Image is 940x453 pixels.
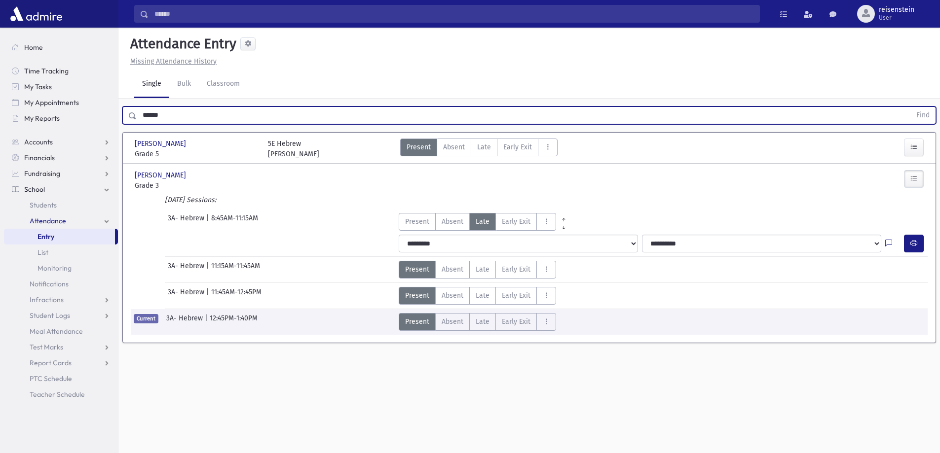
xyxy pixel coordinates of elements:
[442,264,463,275] span: Absent
[476,316,489,327] span: Late
[910,107,936,124] button: Find
[405,290,429,301] span: Present
[149,5,759,23] input: Search
[38,264,72,273] span: Monitoring
[4,244,118,260] a: List
[4,276,118,292] a: Notifications
[210,313,258,331] span: 12:45PM-1:40PM
[4,150,118,166] a: Financials
[168,287,206,305] span: 3A- Hebrew
[476,216,489,227] span: Late
[405,264,429,275] span: Present
[24,114,60,123] span: My Reports
[442,316,463,327] span: Absent
[4,134,118,150] a: Accounts
[130,57,217,66] u: Missing Attendance History
[4,181,118,197] a: School
[399,261,556,279] div: AttTypes
[502,216,530,227] span: Early Exit
[30,358,72,367] span: Report Cards
[405,316,429,327] span: Present
[4,166,118,181] a: Fundraising
[206,213,211,231] span: |
[24,169,60,178] span: Fundraising
[30,201,57,209] span: Students
[24,82,52,91] span: My Tasks
[168,213,206,231] span: 3A- Hebrew
[30,216,66,225] span: Attendance
[135,180,258,191] span: Grade 3
[4,213,118,229] a: Attendance
[879,6,914,14] span: reisenstein
[169,70,199,98] a: Bulk
[399,213,571,231] div: AttTypes
[4,308,118,323] a: Student Logs
[168,261,206,279] span: 3A- Hebrew
[135,139,188,149] span: [PERSON_NAME]
[38,232,54,241] span: Entry
[24,138,53,146] span: Accounts
[4,79,118,95] a: My Tasks
[476,264,489,275] span: Late
[502,290,530,301] span: Early Exit
[556,213,571,221] a: All Prior
[4,323,118,339] a: Meal Attendance
[126,57,217,66] a: Missing Attendance History
[4,355,118,371] a: Report Cards
[135,170,188,180] span: [PERSON_NAME]
[443,142,465,152] span: Absent
[30,295,64,304] span: Infractions
[166,313,205,331] span: 3A- Hebrew
[205,313,210,331] span: |
[134,314,158,323] span: Current
[4,63,118,79] a: Time Tracking
[503,142,532,152] span: Early Exit
[502,264,530,275] span: Early Exit
[268,139,319,159] div: 5E Hebrew [PERSON_NAME]
[135,149,258,159] span: Grade 5
[165,196,216,204] i: [DATE] Sessions:
[211,213,258,231] span: 8:45AM-11:15AM
[211,261,260,279] span: 11:15AM-11:45AM
[879,14,914,22] span: User
[206,261,211,279] span: |
[476,290,489,301] span: Late
[24,98,79,107] span: My Appointments
[211,287,262,305] span: 11:45AM-12:45PM
[477,142,491,152] span: Late
[399,287,556,305] div: AttTypes
[30,343,63,351] span: Test Marks
[199,70,248,98] a: Classroom
[442,216,463,227] span: Absent
[126,35,236,52] h5: Attendance Entry
[4,339,118,355] a: Test Marks
[4,39,118,55] a: Home
[399,313,556,331] div: AttTypes
[4,110,118,126] a: My Reports
[206,287,211,305] span: |
[30,311,70,320] span: Student Logs
[556,221,571,229] a: All Later
[24,67,69,75] span: Time Tracking
[30,279,69,288] span: Notifications
[4,229,115,244] a: Entry
[38,248,48,257] span: List
[407,142,431,152] span: Present
[400,139,558,159] div: AttTypes
[4,260,118,276] a: Monitoring
[30,327,83,336] span: Meal Attendance
[4,95,118,110] a: My Appointments
[4,371,118,386] a: PTC Schedule
[134,70,169,98] a: Single
[502,316,530,327] span: Early Exit
[405,216,429,227] span: Present
[24,43,43,52] span: Home
[24,153,55,162] span: Financials
[4,386,118,402] a: Teacher Schedule
[4,197,118,213] a: Students
[4,292,118,308] a: Infractions
[30,374,72,383] span: PTC Schedule
[30,390,85,399] span: Teacher Schedule
[8,4,65,24] img: AdmirePro
[442,290,463,301] span: Absent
